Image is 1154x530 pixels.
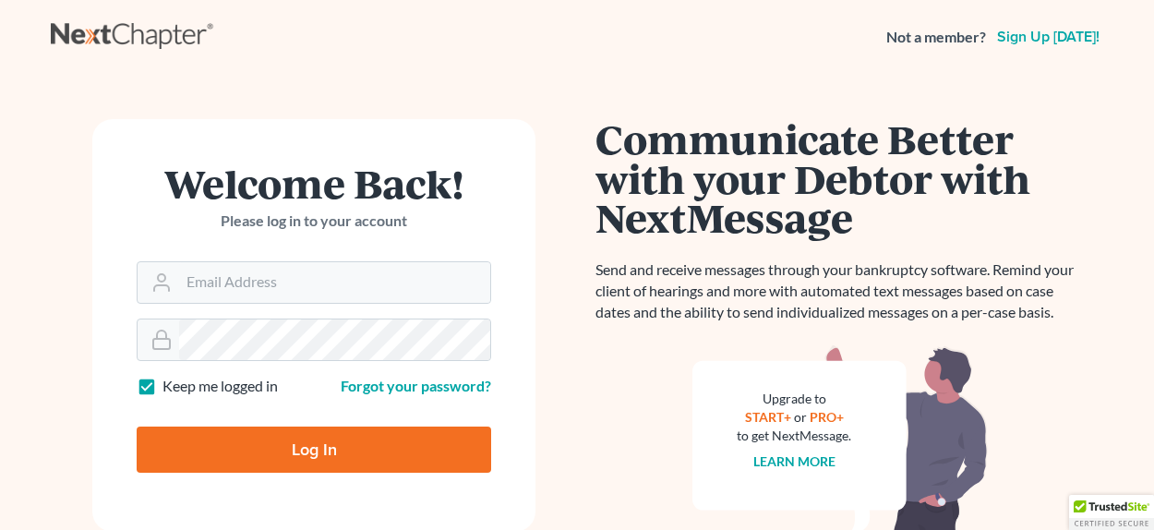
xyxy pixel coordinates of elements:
[993,30,1103,44] a: Sign up [DATE]!
[179,262,490,303] input: Email Address
[810,409,844,425] a: PRO+
[753,453,835,469] a: Learn more
[737,427,851,445] div: to get NextMessage.
[737,390,851,408] div: Upgrade to
[137,427,491,473] input: Log In
[162,376,278,397] label: Keep me logged in
[1069,495,1154,530] div: TrustedSite Certified
[137,211,491,232] p: Please log in to your account
[137,163,491,203] h1: Welcome Back!
[745,409,791,425] a: START+
[595,119,1085,237] h1: Communicate Better with your Debtor with NextMessage
[595,259,1085,323] p: Send and receive messages through your bankruptcy software. Remind your client of hearings and mo...
[886,27,986,48] strong: Not a member?
[794,409,807,425] span: or
[341,377,491,394] a: Forgot your password?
